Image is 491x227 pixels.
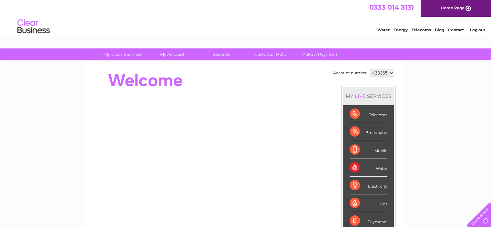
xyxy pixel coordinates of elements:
[146,48,199,60] a: My Account
[350,194,387,212] div: Gas
[350,177,387,194] div: Electricity
[412,27,431,32] a: Telecoms
[195,48,248,60] a: Services
[97,48,150,60] a: My Clear Business
[470,27,485,32] a: Log out
[377,27,390,32] a: Water
[435,27,444,32] a: Blog
[350,159,387,177] div: Water
[350,123,387,141] div: Broadband
[343,87,394,105] div: MY SERVICES
[332,67,368,78] td: Account number
[244,48,297,60] a: Customer Help
[448,27,464,32] a: Contact
[93,4,398,31] div: Clear Business is a trading name of Verastar Limited (registered in [GEOGRAPHIC_DATA] No. 3667643...
[369,3,414,11] a: 0333 014 3131
[350,141,387,159] div: Mobile
[394,27,408,32] a: Energy
[17,17,50,36] img: logo.png
[350,105,387,123] div: Telecoms
[353,93,367,99] div: LIVE
[293,48,346,60] a: Make A Payment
